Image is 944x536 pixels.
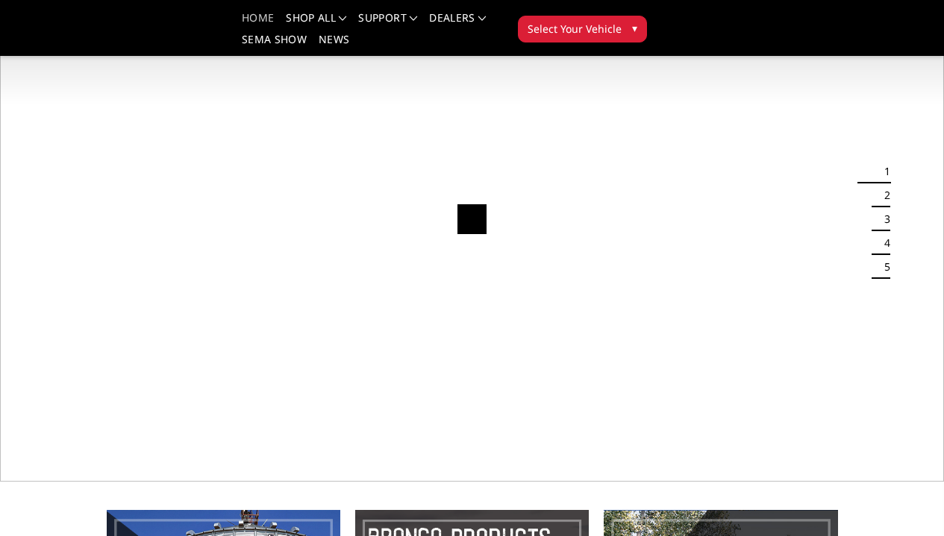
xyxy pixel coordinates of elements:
[632,20,637,36] span: ▾
[518,16,647,42] button: Select Your Vehicle
[358,13,417,34] a: Support
[319,34,349,56] a: News
[875,183,890,207] button: 2 of 5
[875,231,890,255] button: 4 of 5
[242,13,274,34] a: Home
[875,255,890,279] button: 5 of 5
[286,13,346,34] a: shop all
[429,13,486,34] a: Dealers
[875,207,890,231] button: 3 of 5
[875,160,890,183] button: 1 of 5
[242,34,307,56] a: SEMA Show
[528,21,622,37] span: Select Your Vehicle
